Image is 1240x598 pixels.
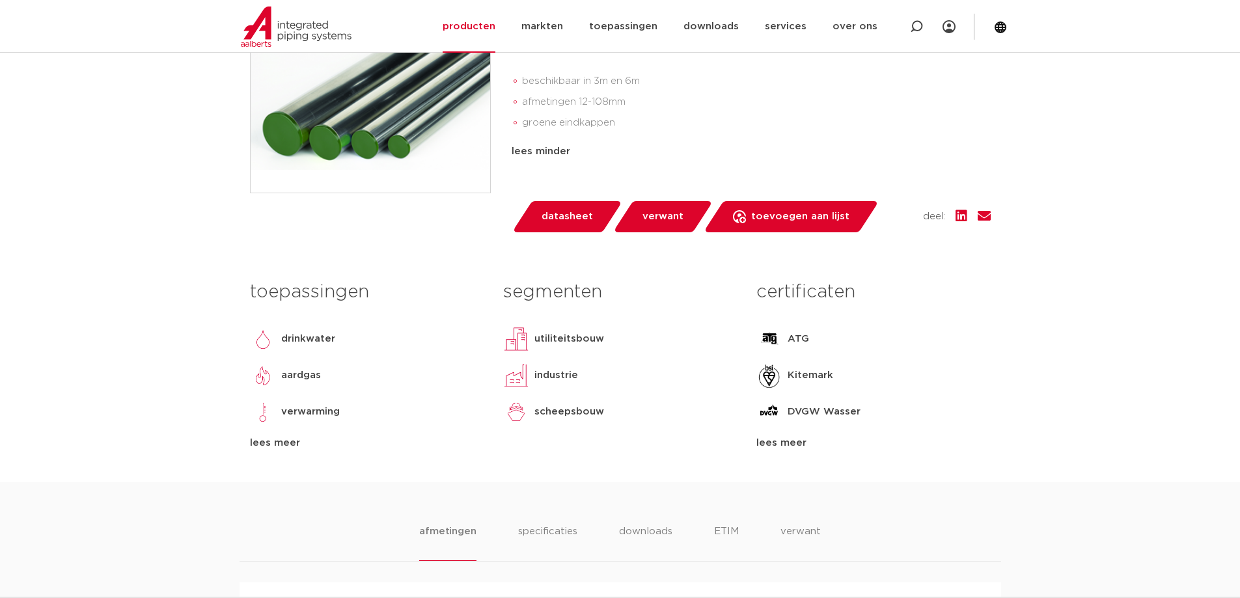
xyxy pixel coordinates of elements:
[923,209,945,224] span: deel:
[619,524,672,561] li: downloads
[419,524,476,561] li: afmetingen
[250,399,276,425] img: verwarming
[613,201,713,232] a: verwant
[512,201,622,232] a: datasheet
[780,524,821,561] li: verwant
[756,362,782,388] img: Kitemark
[788,368,833,383] p: Kitemark
[522,113,991,133] li: groene eindkappen
[503,362,529,388] img: industrie
[542,206,593,227] span: datasheet
[503,399,529,425] img: scheepsbouw
[522,71,991,92] li: beschikbaar in 3m en 6m
[756,399,782,425] img: DVGW Wasser
[534,368,578,383] p: industrie
[250,326,276,352] img: drinkwater
[281,331,335,347] p: drinkwater
[281,368,321,383] p: aardgas
[503,326,529,352] img: utiliteitsbouw
[714,524,739,561] li: ETIM
[250,435,484,451] div: lees meer
[642,206,683,227] span: verwant
[756,279,990,305] h3: certificaten
[250,362,276,388] img: aardgas
[512,144,991,159] div: lees minder
[534,331,604,347] p: utiliteitsbouw
[250,279,484,305] h3: toepassingen
[522,92,991,113] li: afmetingen 12-108mm
[534,404,604,420] p: scheepsbouw
[756,326,782,352] img: ATG
[788,404,861,420] p: DVGW Wasser
[756,435,990,451] div: lees meer
[788,331,809,347] p: ATG
[503,279,737,305] h3: segmenten
[281,404,340,420] p: verwarming
[518,524,577,561] li: specificaties
[751,206,849,227] span: toevoegen aan lijst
